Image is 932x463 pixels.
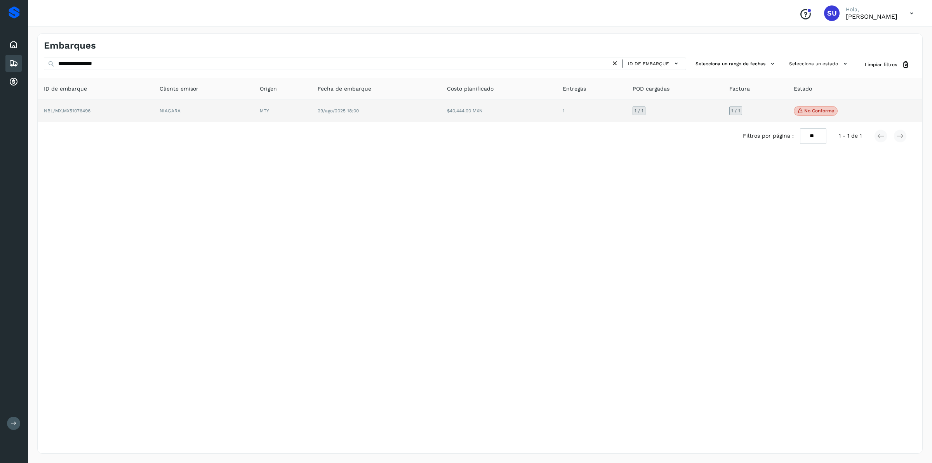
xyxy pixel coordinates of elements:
[5,36,22,53] div: Inicio
[318,108,359,114] span: 29/ago/2025 18:00
[254,100,311,122] td: MTY
[5,55,22,72] div: Embarques
[153,100,254,122] td: NIAGARA
[44,40,96,51] h4: Embarques
[804,108,834,114] p: No conforme
[731,108,740,113] span: 1 / 1
[846,6,897,13] p: Hola,
[626,58,683,69] button: ID de embarque
[628,60,669,67] span: ID de embarque
[260,85,277,93] span: Origen
[160,85,198,93] span: Cliente emisor
[865,61,897,68] span: Limpiar filtros
[633,85,669,93] span: POD cargadas
[635,108,643,113] span: 1 / 1
[859,58,916,72] button: Limpiar filtros
[5,73,22,91] div: Cuentas por cobrar
[729,85,750,93] span: Factura
[846,13,897,20] p: Sayra Ugalde
[839,132,862,140] span: 1 - 1 de 1
[556,100,626,122] td: 1
[447,85,494,93] span: Costo planificado
[743,132,794,140] span: Filtros por página :
[794,85,812,93] span: Estado
[44,85,87,93] span: ID de embarque
[318,85,371,93] span: Fecha de embarque
[563,85,586,93] span: Entregas
[44,108,90,114] span: NBL/MX.MX51076496
[441,100,556,122] td: $40,444.00 MXN
[692,58,780,70] button: Selecciona un rango de fechas
[786,58,852,70] button: Selecciona un estado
